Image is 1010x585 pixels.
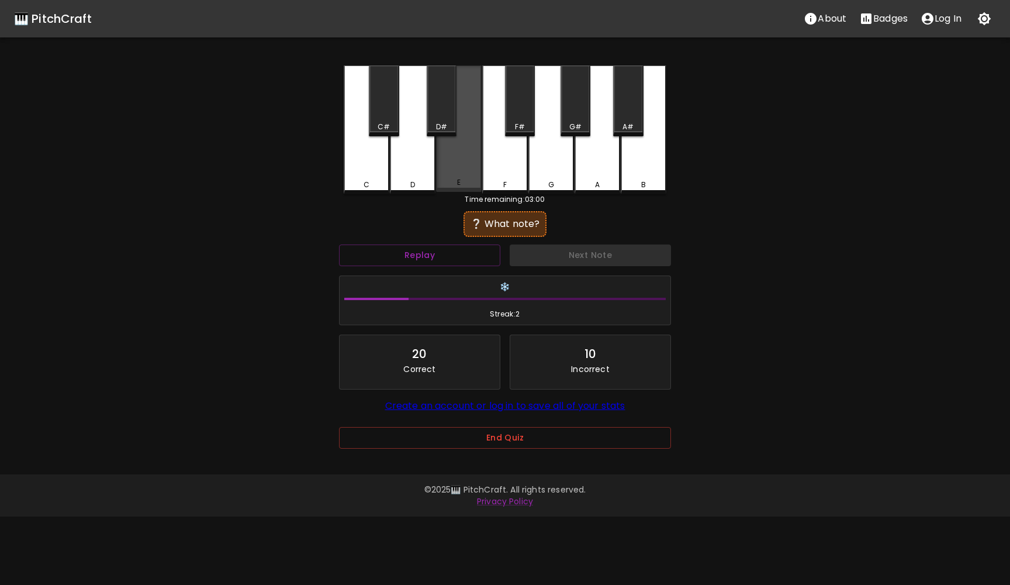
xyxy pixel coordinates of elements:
div: E [457,177,461,188]
p: © 2025 🎹 PitchCraft. All rights reserved. [168,484,842,495]
div: G [548,180,554,190]
div: F# [515,122,525,132]
span: Streak: 2 [344,308,666,320]
p: Correct [403,363,435,375]
div: Time remaining: 03:00 [344,194,666,205]
div: D# [436,122,447,132]
p: Incorrect [571,363,609,375]
div: G# [569,122,582,132]
div: 10 [584,345,596,363]
div: D [410,180,415,190]
button: Stats [853,7,914,30]
a: Privacy Policy [477,495,533,507]
p: Badges [873,12,908,26]
div: 20 [412,345,427,363]
div: A# [622,122,634,132]
div: C [364,180,369,190]
button: Replay [339,245,500,266]
button: account of current user [914,7,968,30]
button: About [797,7,853,30]
a: Create an account or log in to save all of your stats [385,399,625,412]
div: F [503,180,507,190]
div: C# [378,122,390,132]
button: End Quiz [339,427,671,449]
div: A [595,180,600,190]
div: B [641,180,646,190]
a: 🎹 PitchCraft [14,9,92,28]
div: ❔ What note? [469,217,541,231]
h6: ❄️ [344,281,666,294]
p: Log In [935,12,961,26]
p: About [818,12,846,26]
